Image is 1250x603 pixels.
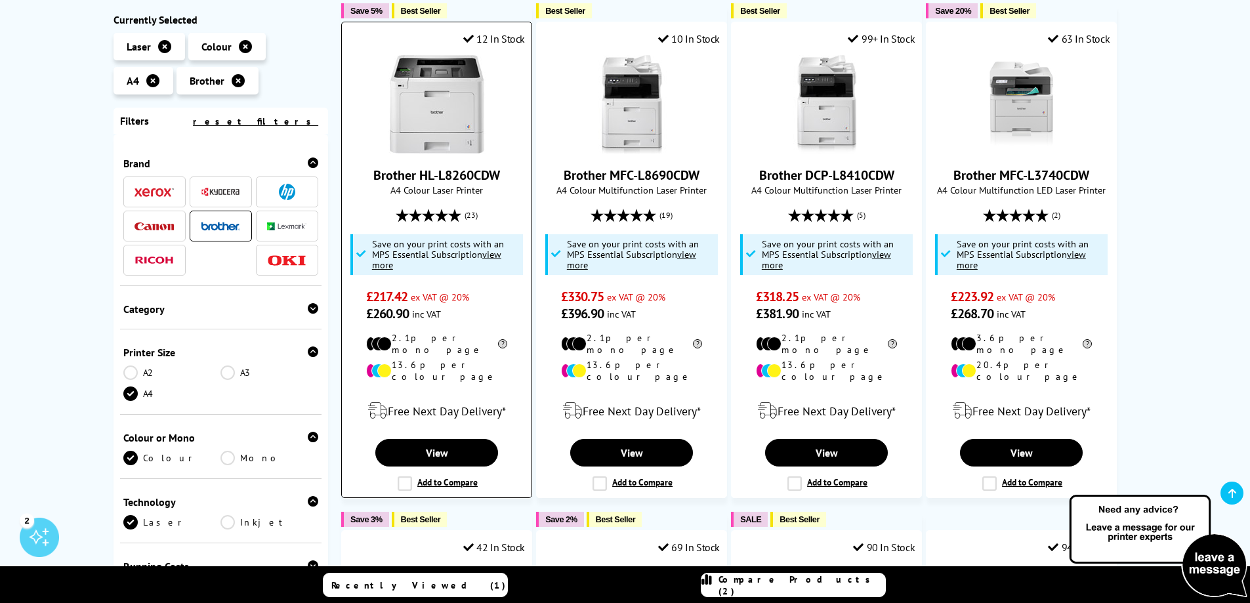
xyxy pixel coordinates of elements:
[127,40,151,53] span: Laser
[123,560,319,573] div: Running Costs
[267,252,306,268] a: OKI
[658,541,720,554] div: 69 In Stock
[463,32,525,45] div: 12 In Stock
[375,439,497,467] a: View
[857,203,865,228] span: (5)
[951,305,993,322] span: £268.70
[388,143,486,156] a: Brother HL-L8260CDW
[740,514,761,524] span: SALE
[756,359,897,383] li: 13.6p per colour page
[366,332,507,356] li: 2.1p per mono page
[701,573,886,597] a: Compare Products (2)
[933,392,1110,429] div: modal_delivery
[401,514,441,524] span: Best Seller
[411,291,469,303] span: ex VAT @ 20%
[762,238,894,271] span: Save on your print costs with an MPS Essential Subscription
[740,6,780,16] span: Best Seller
[123,431,319,444] div: Colour or Mono
[1048,541,1110,554] div: 94 In Stock
[123,515,221,530] a: Laser
[398,476,478,491] label: Add to Compare
[765,439,887,467] a: View
[135,257,174,264] img: Ricoh
[951,332,1092,356] li: 3.6p per mono page
[561,288,604,305] span: £330.75
[583,55,681,154] img: Brother MFC-L8690CDW
[392,512,448,527] button: Best Seller
[536,3,592,18] button: Best Seller
[543,184,720,196] span: A4 Colour Multifunction Laser Printer
[738,184,915,196] span: A4 Colour Multifunction Laser Printer
[780,514,820,524] span: Best Seller
[1066,493,1250,600] img: Open Live Chat window
[545,6,585,16] span: Best Seller
[953,167,1089,184] a: Brother MFC-L3740CDW
[972,143,1071,156] a: Brother MFC-L3740CDW
[220,451,318,465] a: Mono
[267,222,306,230] img: Lexmark
[731,3,787,18] button: Best Seller
[770,512,826,527] button: Best Seller
[951,288,993,305] span: £223.92
[201,184,240,200] a: Kyocera
[658,32,720,45] div: 10 In Stock
[607,308,636,320] span: inc VAT
[392,3,448,18] button: Best Seller
[341,3,388,18] button: Save 5%
[982,476,1062,491] label: Add to Compare
[926,3,978,18] button: Save 20%
[561,332,702,356] li: 2.1p per mono page
[372,248,501,271] u: view more
[731,512,768,527] button: SALE
[190,74,224,87] span: Brother
[802,291,860,303] span: ex VAT @ 20%
[135,218,174,234] a: Canon
[279,184,295,200] img: HP
[348,184,525,196] span: A4 Colour Laser Printer
[567,248,696,271] u: view more
[719,573,885,597] span: Compare Products (2)
[20,513,34,528] div: 2
[114,13,329,26] div: Currently Selected
[127,74,139,87] span: A4
[465,203,478,228] span: (23)
[561,359,702,383] li: 13.6p per colour page
[135,222,174,230] img: Canon
[935,6,971,16] span: Save 20%
[267,255,306,266] img: OKI
[373,167,500,184] a: Brother HL-L8260CDW
[123,495,319,509] div: Technology
[957,248,1086,271] u: view more
[933,184,1110,196] span: A4 Colour Multifunction LED Laser Printer
[848,32,915,45] div: 99+ In Stock
[388,55,486,154] img: Brother HL-L8260CDW
[570,439,692,467] a: View
[567,238,699,271] span: Save on your print costs with an MPS Essential Subscription
[267,184,306,200] a: HP
[372,238,504,271] span: Save on your print costs with an MPS Essential Subscription
[267,218,306,234] a: Lexmark
[853,541,915,554] div: 90 In Stock
[135,188,174,197] img: Xerox
[980,3,1036,18] button: Best Seller
[201,187,240,197] img: Kyocera
[1048,32,1110,45] div: 63 In Stock
[762,248,891,271] u: view more
[193,115,318,127] a: reset filters
[348,392,525,429] div: modal_delivery
[123,302,319,316] div: Category
[957,238,1089,271] span: Save on your print costs with an MPS Essential Subscription
[997,308,1026,320] span: inc VAT
[120,114,149,127] span: Filters
[543,392,720,429] div: modal_delivery
[331,579,506,591] span: Recently Viewed (1)
[802,308,831,320] span: inc VAT
[341,512,388,527] button: Save 3%
[787,476,867,491] label: Add to Compare
[323,573,508,597] a: Recently Viewed (1)
[778,143,876,156] a: Brother DCP-L8410CDW
[123,157,319,170] div: Brand
[778,55,876,154] img: Brother DCP-L8410CDW
[960,439,1082,467] a: View
[201,221,240,230] img: Brother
